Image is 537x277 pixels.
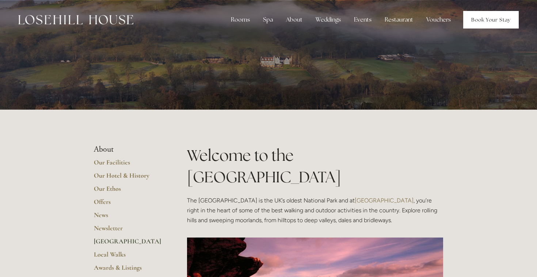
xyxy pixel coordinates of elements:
[355,197,414,204] a: [GEOGRAPHIC_DATA]
[94,171,164,185] a: Our Hotel & History
[257,12,279,27] div: Spa
[94,250,164,263] a: Local Walks
[94,237,164,250] a: [GEOGRAPHIC_DATA]
[94,198,164,211] a: Offers
[187,196,443,225] p: The [GEOGRAPHIC_DATA] is the UK’s oldest National Park and at , you’re right in the heart of some...
[94,185,164,198] a: Our Ethos
[420,12,457,27] a: Vouchers
[310,12,347,27] div: Weddings
[225,12,256,27] div: Rooms
[463,11,519,29] a: Book Your Stay
[94,211,164,224] a: News
[187,145,443,188] h1: Welcome to the [GEOGRAPHIC_DATA]
[94,263,164,277] a: Awards & Listings
[379,12,419,27] div: Restaurant
[348,12,377,27] div: Events
[94,158,164,171] a: Our Facilities
[280,12,308,27] div: About
[18,15,133,24] img: Losehill House
[94,224,164,237] a: Newsletter
[94,145,164,154] li: About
